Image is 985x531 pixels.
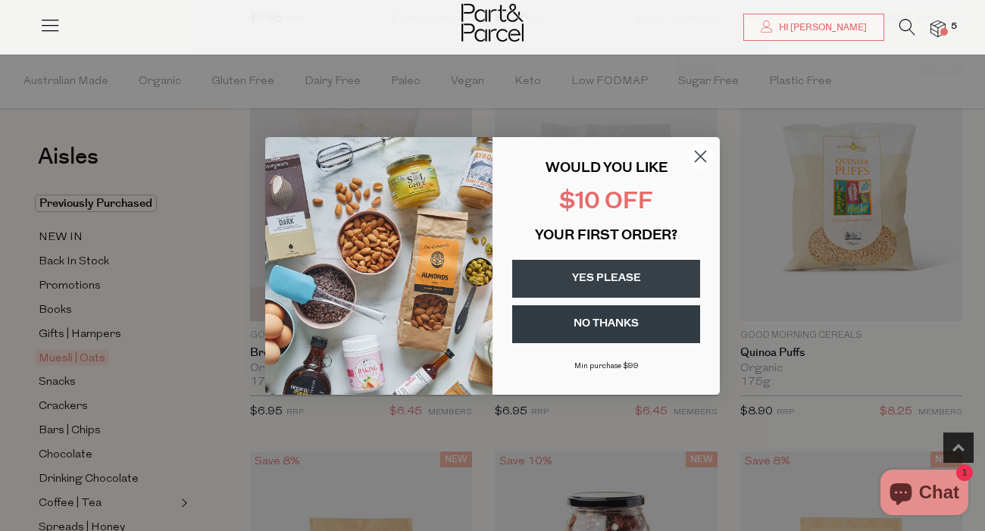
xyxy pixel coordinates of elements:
[687,143,714,170] button: Close dialog
[574,362,639,370] span: Min purchase $99
[535,230,677,243] span: YOUR FIRST ORDER?
[947,20,961,33] span: 5
[743,14,884,41] a: Hi [PERSON_NAME]
[559,191,653,214] span: $10 OFF
[512,305,700,343] button: NO THANKS
[546,162,668,176] span: WOULD YOU LIKE
[775,21,867,34] span: Hi [PERSON_NAME]
[930,20,946,36] a: 5
[265,137,492,395] img: 43fba0fb-7538-40bc-babb-ffb1a4d097bc.jpeg
[876,470,973,519] inbox-online-store-chat: Shopify online store chat
[512,260,700,298] button: YES PLEASE
[461,4,524,42] img: Part&Parcel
